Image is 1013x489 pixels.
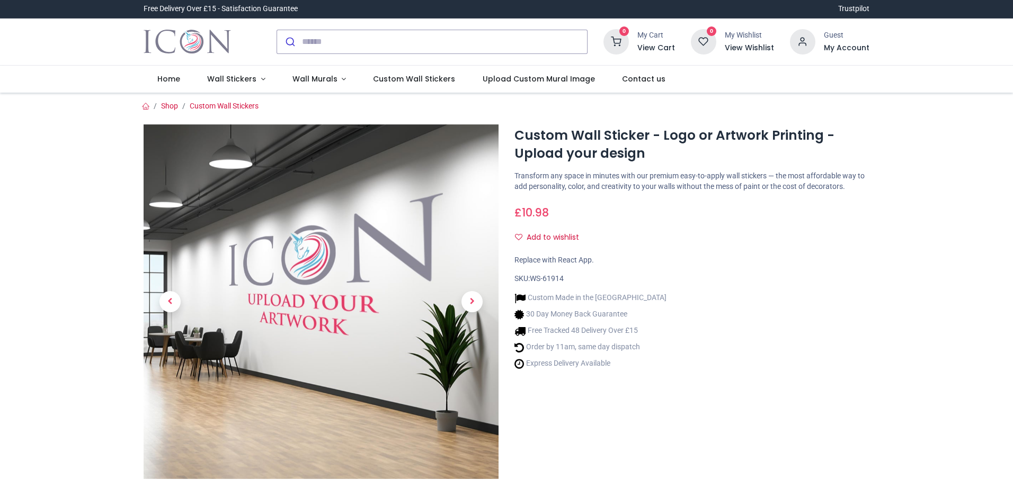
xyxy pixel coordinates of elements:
a: Custom Wall Stickers [190,102,259,110]
img: Custom Wall Sticker - Logo or Artwork Printing - Upload your design [144,124,499,479]
a: View Cart [637,43,675,53]
a: Previous [144,177,197,425]
li: Free Tracked 48 Delivery Over £15 [514,325,667,337]
span: Wall Murals [292,74,337,84]
a: My Account [824,43,869,53]
a: Logo of Icon Wall Stickers [144,27,231,57]
img: Icon Wall Stickers [144,27,231,57]
div: Replace with React App. [514,255,869,266]
a: Next [446,177,499,425]
span: Contact us [622,74,665,84]
h1: Custom Wall Sticker - Logo or Artwork Printing - Upload your design [514,126,869,163]
span: Custom Wall Stickers [373,74,455,84]
button: Submit [277,30,302,53]
sup: 0 [707,26,717,37]
a: 0 [691,37,716,45]
span: Previous [159,291,181,312]
li: 30 Day Money Back Guarantee [514,309,667,320]
a: View Wishlist [725,43,774,53]
div: My Cart [637,30,675,41]
a: Wall Murals [279,66,360,93]
button: Add to wishlistAdd to wishlist [514,229,588,247]
div: Free Delivery Over £15 - Satisfaction Guarantee [144,4,298,14]
div: SKU: [514,274,869,284]
p: Transform any space in minutes with our premium easy-to-apply wall stickers — the most affordable... [514,171,869,192]
a: Trustpilot [838,4,869,14]
a: Shop [161,102,178,110]
span: £ [514,205,549,220]
li: Order by 11am, same day dispatch [514,342,667,353]
i: Add to wishlist [515,233,522,241]
li: Express Delivery Available [514,358,667,369]
span: 10.98 [522,205,549,220]
span: Upload Custom Mural Image [483,74,595,84]
sup: 0 [619,26,629,37]
li: Custom Made in the [GEOGRAPHIC_DATA] [514,293,667,304]
a: Wall Stickers [193,66,279,93]
a: 0 [603,37,629,45]
span: Next [461,291,483,312]
span: Home [157,74,180,84]
div: My Wishlist [725,30,774,41]
span: WS-61914 [530,274,564,283]
span: Wall Stickers [207,74,256,84]
div: Guest [824,30,869,41]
